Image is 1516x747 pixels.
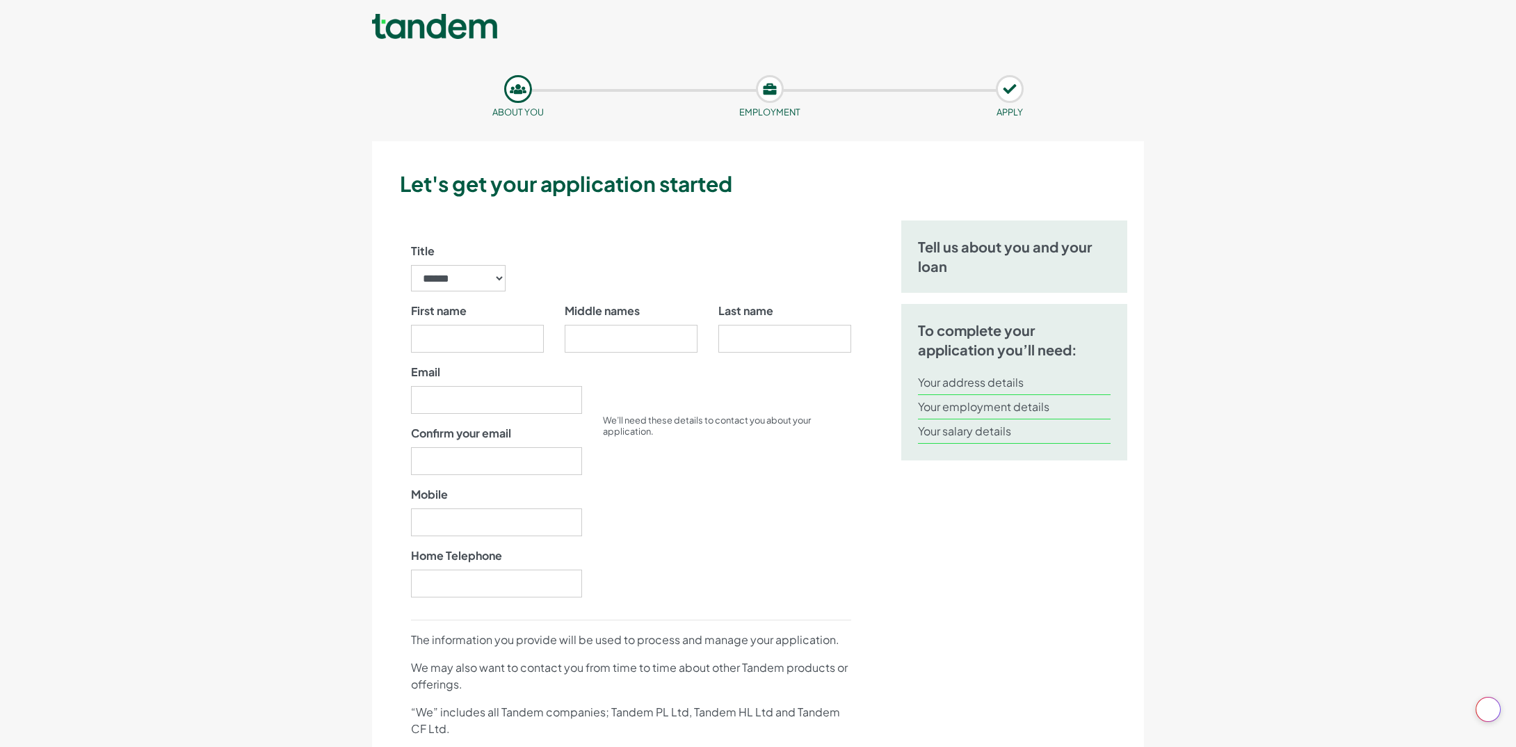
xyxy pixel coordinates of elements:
[411,632,851,648] p: The information you provide will be used to process and manage your application.
[411,547,502,564] label: Home Telephone
[492,106,544,118] small: About you
[918,419,1111,444] li: Your salary details
[411,303,467,319] label: First name
[918,371,1111,395] li: Your address details
[997,106,1023,118] small: APPLY
[918,321,1111,360] h5: To complete your application you’ll need:
[603,415,811,437] small: We’ll need these details to contact you about your application.
[411,704,851,737] p: “We” includes all Tandem companies; Tandem PL Ltd, Tandem HL Ltd and Tandem CF Ltd.
[411,364,440,380] label: Email
[565,303,640,319] label: Middle names
[739,106,800,118] small: Employment
[400,169,1138,198] h3: Let's get your application started
[411,243,435,259] label: Title
[411,659,851,693] p: We may also want to contact you from time to time about other Tandem products or offerings.
[718,303,773,319] label: Last name
[918,237,1111,276] h5: Tell us about you and your loan
[918,395,1111,419] li: Your employment details
[411,425,511,442] label: Confirm your email
[411,486,448,503] label: Mobile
